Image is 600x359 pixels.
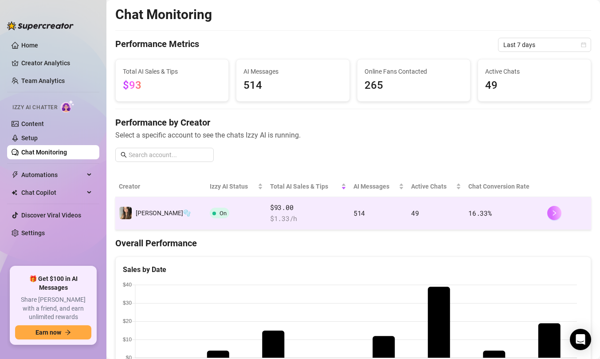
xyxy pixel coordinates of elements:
th: Izzy AI Status [206,176,267,197]
span: Automations [21,168,84,182]
span: 49 [485,77,584,94]
a: Content [21,120,44,127]
span: [PERSON_NAME]🫧 [136,209,191,217]
span: On [220,210,227,217]
span: Earn now [35,329,61,336]
span: $93.00 [270,202,346,213]
img: Chat Copilot [12,189,17,196]
a: Settings [21,229,45,237]
span: calendar [581,42,586,47]
img: Bella🫧 [119,207,132,219]
span: 🎁 Get $100 in AI Messages [15,275,91,292]
div: Sales by Date [123,264,584,275]
span: Active Chats [485,67,584,76]
h4: Performance by Creator [115,116,591,129]
span: Total AI Sales & Tips [270,181,339,191]
span: 514 [353,209,365,217]
span: AI Messages [353,181,397,191]
div: Open Intercom Messenger [570,329,591,350]
h4: Overall Performance [115,237,591,249]
th: AI Messages [350,176,408,197]
a: Home [21,42,38,49]
span: Total AI Sales & Tips [123,67,221,76]
button: right [547,206,561,220]
th: Chat Conversion Rate [465,176,544,197]
span: $93 [123,79,141,91]
h2: Chat Monitoring [115,6,212,23]
span: Izzy AI Chatter [12,103,57,112]
a: Chat Monitoring [21,149,67,156]
span: 16.33 % [468,209,491,217]
span: AI Messages [243,67,342,76]
img: AI Chatter [61,100,75,113]
th: Active Chats [408,176,465,197]
span: 265 [365,77,463,94]
span: search [121,152,127,158]
span: $ 1.33 /h [270,213,346,224]
span: Izzy AI Status [210,181,256,191]
a: Team Analytics [21,77,65,84]
span: Active Chats [411,181,454,191]
a: Setup [21,134,38,142]
th: Total AI Sales & Tips [267,176,350,197]
span: Chat Copilot [21,185,84,200]
a: Discover Viral Videos [21,212,81,219]
span: thunderbolt [12,171,19,178]
span: Online Fans Contacted [365,67,463,76]
span: 49 [411,209,419,217]
th: Creator [115,176,206,197]
img: logo-BBDzfeDw.svg [7,21,74,30]
a: Creator Analytics [21,56,92,70]
span: Select a specific account to see the chats Izzy AI is running. [115,130,591,141]
h4: Performance Metrics [115,38,199,52]
span: 514 [243,77,342,94]
span: arrow-right [65,329,71,335]
button: Earn nowarrow-right [15,325,91,339]
span: Share [PERSON_NAME] with a friend, and earn unlimited rewards [15,296,91,322]
span: Last 7 days [503,38,586,51]
input: Search account... [129,150,208,160]
span: right [551,210,557,216]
